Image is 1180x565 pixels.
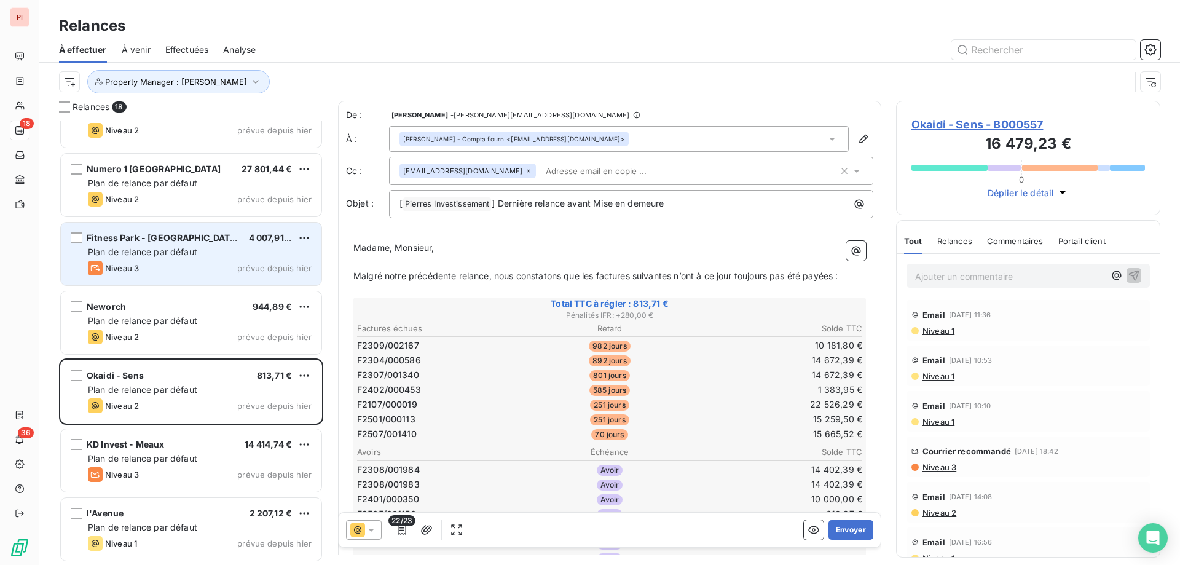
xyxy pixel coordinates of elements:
[590,400,629,411] span: 251 jours
[695,478,863,491] td: 14 402,39 €
[695,413,863,426] td: 15 259,50 €
[88,315,197,326] span: Plan de relance par défaut
[245,439,292,449] span: 14 414,74 €
[10,7,29,27] div: PI
[105,332,139,342] span: Niveau 2
[984,186,1073,200] button: Déplier le détail
[87,232,239,243] span: Fitness Park - [GEOGRAPHIC_DATA]
[242,164,292,174] span: 27 801,44 €
[391,111,448,119] span: [PERSON_NAME]
[921,462,956,472] span: Niveau 3
[73,101,109,113] span: Relances
[695,383,863,397] td: 1 383,95 €
[597,480,623,491] span: Avoir
[492,198,664,208] span: ] Dernière relance avant Mise en demeure
[922,355,945,365] span: Email
[112,101,126,113] span: 18
[356,446,524,459] th: Avoirs
[695,463,863,476] td: 14 402,39 €
[237,401,312,411] span: prévue depuis hier
[589,370,629,381] span: 801 jours
[403,197,491,211] span: Pierres Investissement
[105,77,247,87] span: Property Manager : [PERSON_NAME]
[59,121,323,565] div: grid
[403,167,522,175] span: [EMAIL_ADDRESS][DOMAIN_NAME]
[105,125,139,135] span: Niveau 2
[88,453,197,464] span: Plan de relance par défaut
[357,413,415,425] span: F2501/000113
[949,311,991,318] span: [DATE] 11:36
[921,508,956,518] span: Niveau 2
[356,507,524,521] td: F2505/001150
[59,44,107,56] span: À effectuer
[356,492,524,506] td: F2401/000350
[357,398,417,411] span: F2107/000019
[695,322,863,335] th: Solde TTC
[911,133,1145,157] h3: 16 479,23 €
[388,515,415,526] span: 22/23
[59,15,125,37] h3: Relances
[949,539,993,546] span: [DATE] 16:56
[165,44,209,56] span: Effectuées
[357,384,421,396] span: F2402/000453
[346,165,389,177] label: Cc :
[87,70,270,93] button: Property Manager : [PERSON_NAME]
[921,371,954,381] span: Niveau 1
[828,520,873,540] button: Envoyer
[87,439,165,449] span: KD Invest - Meaux
[921,553,954,563] span: Niveau 1
[904,236,922,246] span: Tout
[949,493,993,500] span: [DATE] 14:08
[237,332,312,342] span: prévue depuis hier
[922,537,945,547] span: Email
[525,446,693,459] th: Échéance
[695,354,863,367] td: 14 672,39 €
[525,322,693,335] th: Retard
[921,326,954,336] span: Niveau 1
[695,551,863,565] td: 748,55 €
[403,135,625,143] div: <[EMAIL_ADDRESS][DOMAIN_NAME]>
[88,384,197,395] span: Plan de relance par défaut
[589,385,630,396] span: 585 jours
[597,465,623,476] span: Avoir
[591,429,627,440] span: 70 jours
[356,478,524,491] td: F2308/001983
[237,470,312,480] span: prévue depuis hier
[951,40,1136,60] input: Rechercher
[695,368,863,382] td: 14 672,39 €
[253,301,292,312] span: 944,89 €
[10,538,29,558] img: Logo LeanPay
[597,509,623,520] span: Avoir
[87,301,126,312] span: Neworch
[87,508,124,518] span: l'Avenue
[237,125,312,135] span: prévue depuis hier
[105,401,139,411] span: Niveau 2
[346,133,389,145] label: À :
[87,164,221,174] span: Numero 1 [GEOGRAPHIC_DATA]
[1019,175,1024,184] span: 0
[122,44,151,56] span: À venir
[88,247,197,257] span: Plan de relance par défaut
[357,428,417,440] span: F2507/001410
[356,322,524,335] th: Factures échues
[1058,236,1106,246] span: Portail client
[105,470,139,480] span: Niveau 3
[356,551,524,565] td: F2505/001147
[922,446,1011,456] span: Courrier recommandé
[353,271,838,281] span: Malgré notre précédente relance, nous constatons que les factures suivantes n’ont à ce jour toujo...
[911,116,1145,133] span: Okaidi - Sens - B000557
[695,339,863,352] td: 10 181,80 €
[695,492,863,506] td: 10 000,00 €
[237,194,312,204] span: prévue depuis hier
[355,310,864,321] span: Pénalités IFR : + 280,00 €
[105,263,139,273] span: Niveau 3
[237,539,312,548] span: prévue depuis hier
[105,539,137,548] span: Niveau 1
[249,232,293,243] span: 4 007,91 €
[223,44,256,56] span: Analyse
[590,414,629,425] span: 251 jours
[937,236,972,246] span: Relances
[1015,448,1058,455] span: [DATE] 18:42
[695,427,863,441] td: 15 665,52 €
[237,263,312,273] span: prévue depuis hier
